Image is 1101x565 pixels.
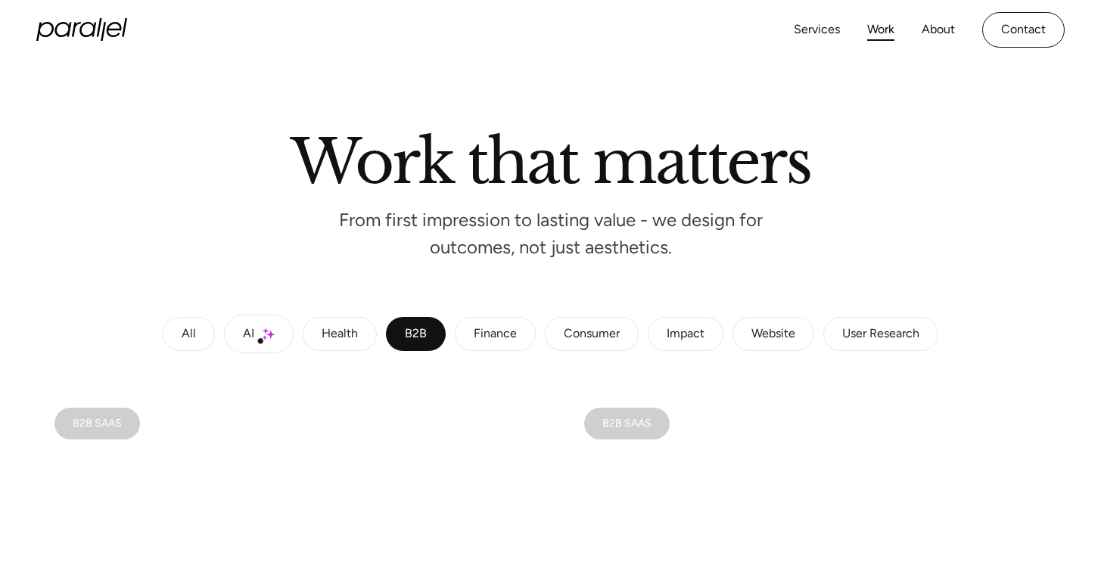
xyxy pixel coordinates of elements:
p: From first impression to lasting value - we design for outcomes, not just aesthetics. [324,214,778,254]
a: Contact [982,12,1065,48]
div: All [182,330,196,339]
h2: Work that matters [120,132,982,184]
a: Work [867,19,894,41]
div: Consumer [564,330,620,339]
a: About [922,19,955,41]
div: AI [243,330,254,339]
div: Website [751,330,795,339]
div: B2B SAAS [602,420,652,427]
div: Finance [474,330,517,339]
div: B2B [405,330,427,339]
a: Services [794,19,840,41]
div: Health [322,330,358,339]
div: B2B SAAS [73,420,122,427]
a: home [36,18,127,41]
div: User Research [842,330,919,339]
div: Impact [667,330,704,339]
